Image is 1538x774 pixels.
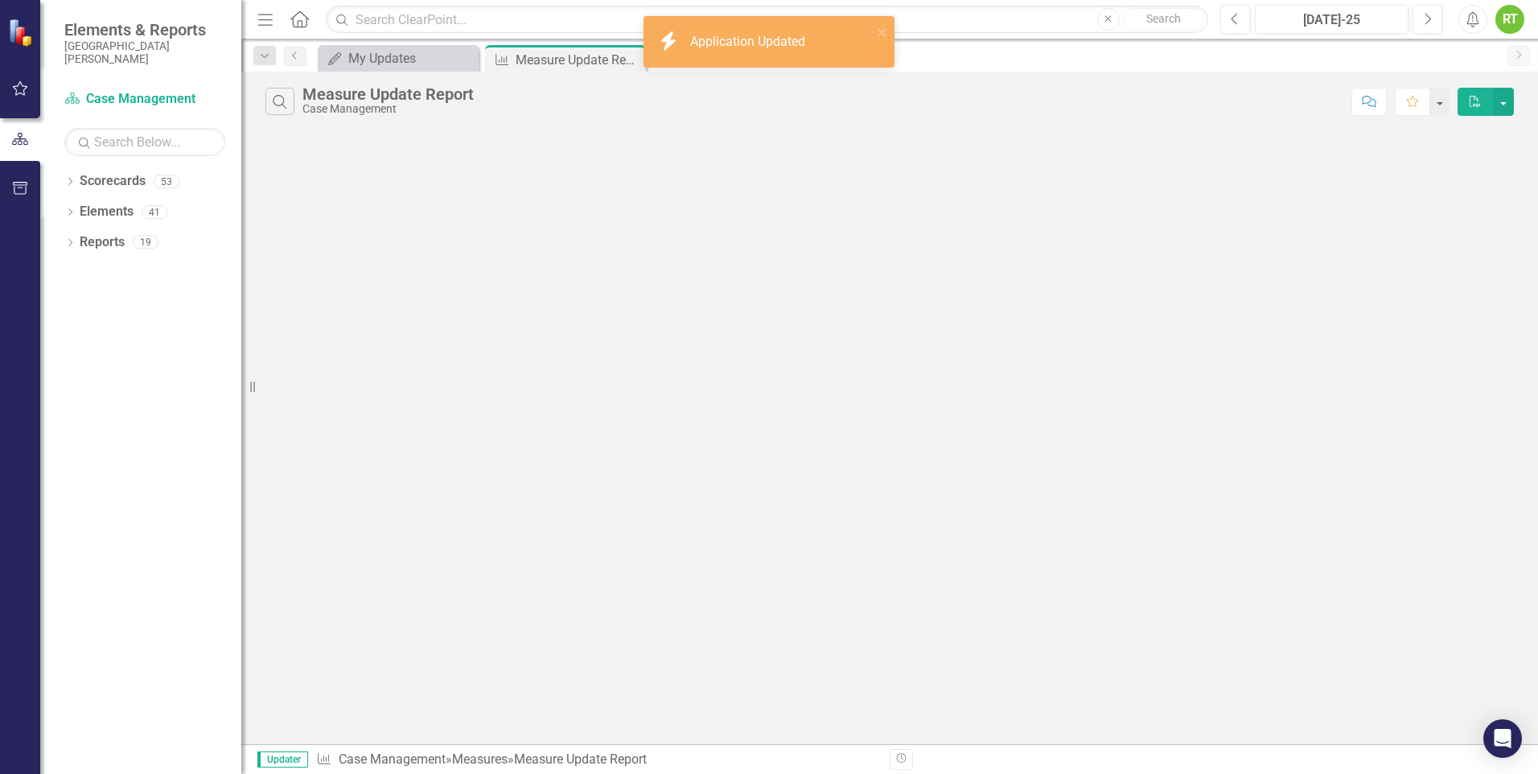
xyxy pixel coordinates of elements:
[1255,5,1408,34] button: [DATE]-25
[452,751,508,767] a: Measures
[1260,10,1403,30] div: [DATE]-25
[514,751,647,767] div: Measure Update Report
[133,236,158,249] div: 19
[142,205,167,219] div: 41
[64,90,225,109] a: Case Management
[64,39,225,66] small: [GEOGRAPHIC_DATA][PERSON_NAME]
[690,33,809,51] div: Application Updated
[8,19,36,47] img: ClearPoint Strategy
[154,175,179,188] div: 53
[322,48,475,68] a: My Updates
[80,172,146,191] a: Scorecards
[257,751,308,768] span: Updater
[80,203,134,221] a: Elements
[877,23,888,41] button: close
[348,48,475,68] div: My Updates
[302,103,474,115] div: Case Management
[316,751,878,769] div: » »
[302,85,474,103] div: Measure Update Report
[1495,5,1524,34] button: RT
[1124,8,1204,31] button: Search
[80,233,125,252] a: Reports
[64,20,225,39] span: Elements & Reports
[516,50,642,70] div: Measure Update Report
[64,128,225,156] input: Search Below...
[1483,719,1522,758] div: Open Intercom Messenger
[326,6,1208,34] input: Search ClearPoint...
[1146,12,1181,25] span: Search
[339,751,446,767] a: Case Management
